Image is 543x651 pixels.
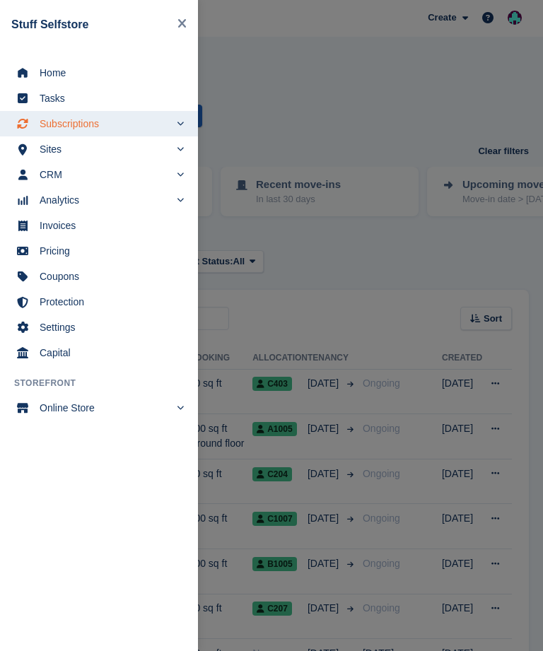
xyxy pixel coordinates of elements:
[40,292,177,312] span: Protection
[11,16,172,33] div: Stuff Selfstore
[14,377,198,389] span: Storefront
[40,88,177,108] span: Tasks
[40,139,170,159] span: Sites
[40,343,177,363] span: Capital
[40,241,177,261] span: Pricing
[40,190,170,210] span: Analytics
[40,114,170,134] span: Subscriptions
[172,11,192,37] button: Close navigation
[40,216,177,235] span: Invoices
[40,63,177,83] span: Home
[40,266,177,286] span: Coupons
[40,317,177,337] span: Settings
[40,165,170,184] span: CRM
[40,398,170,418] span: Online Store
